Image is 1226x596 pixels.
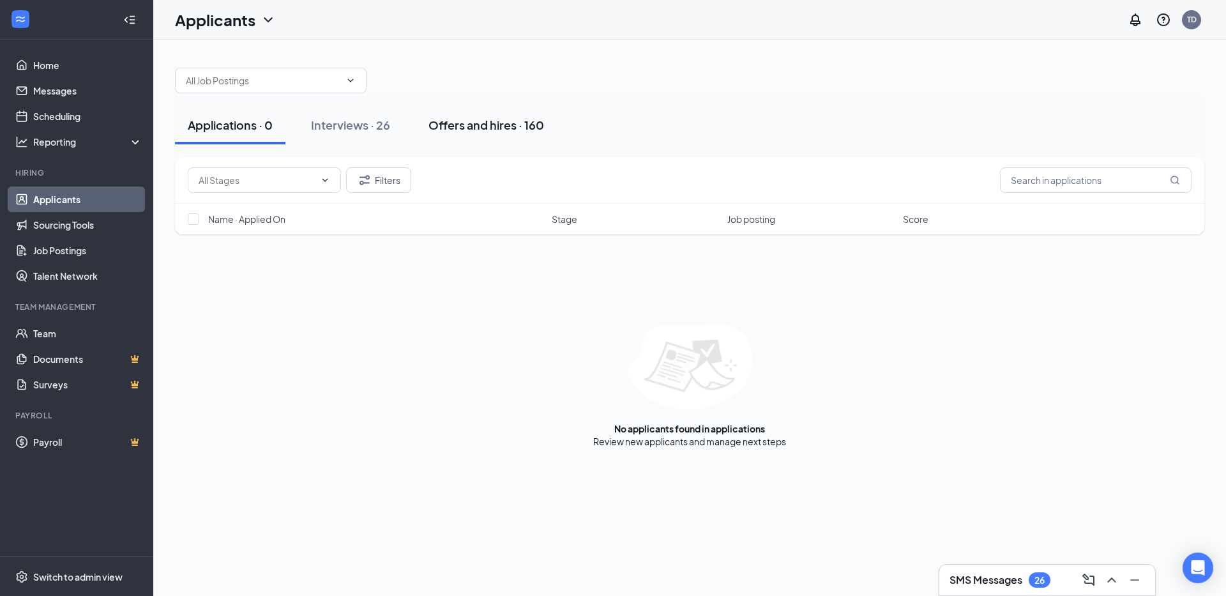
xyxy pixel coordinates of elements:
[345,75,356,86] svg: ChevronDown
[33,570,123,583] div: Switch to admin view
[33,212,142,238] a: Sourcing Tools
[1183,553,1213,583] div: Open Intercom Messenger
[1187,14,1197,25] div: TD
[33,187,142,212] a: Applicants
[33,372,142,397] a: SurveysCrown
[14,13,27,26] svg: WorkstreamLogo
[1170,175,1180,185] svg: MagnifyingGlass
[320,175,330,185] svg: ChevronDown
[123,13,136,26] svg: Collapse
[1101,570,1122,590] button: ChevronUp
[1128,12,1143,27] svg: Notifications
[903,213,928,225] span: Score
[628,324,752,409] img: empty-state
[15,302,140,312] div: Team Management
[727,213,775,225] span: Job posting
[33,346,142,372] a: DocumentsCrown
[311,117,390,133] div: Interviews · 26
[15,135,28,148] svg: Analysis
[208,213,285,225] span: Name · Applied On
[15,410,140,421] div: Payroll
[15,167,140,178] div: Hiring
[188,117,273,133] div: Applications · 0
[33,321,142,346] a: Team
[1081,572,1096,588] svg: ComposeMessage
[950,573,1022,587] h3: SMS Messages
[552,213,577,225] span: Stage
[1000,167,1192,193] input: Search in applications
[357,172,372,188] svg: Filter
[186,73,340,88] input: All Job Postings
[1127,572,1142,588] svg: Minimize
[33,103,142,129] a: Scheduling
[175,9,255,31] h1: Applicants
[1124,570,1145,590] button: Minimize
[1156,12,1171,27] svg: QuestionInfo
[33,78,142,103] a: Messages
[614,422,765,435] div: No applicants found in applications
[33,135,143,148] div: Reporting
[593,435,786,448] div: Review new applicants and manage next steps
[428,117,544,133] div: Offers and hires · 160
[1034,575,1045,586] div: 26
[33,238,142,263] a: Job Postings
[1104,572,1119,588] svg: ChevronUp
[199,173,315,187] input: All Stages
[261,12,276,27] svg: ChevronDown
[33,263,142,289] a: Talent Network
[15,570,28,583] svg: Settings
[1078,570,1099,590] button: ComposeMessage
[33,429,142,455] a: PayrollCrown
[33,52,142,78] a: Home
[346,167,411,193] button: Filter Filters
